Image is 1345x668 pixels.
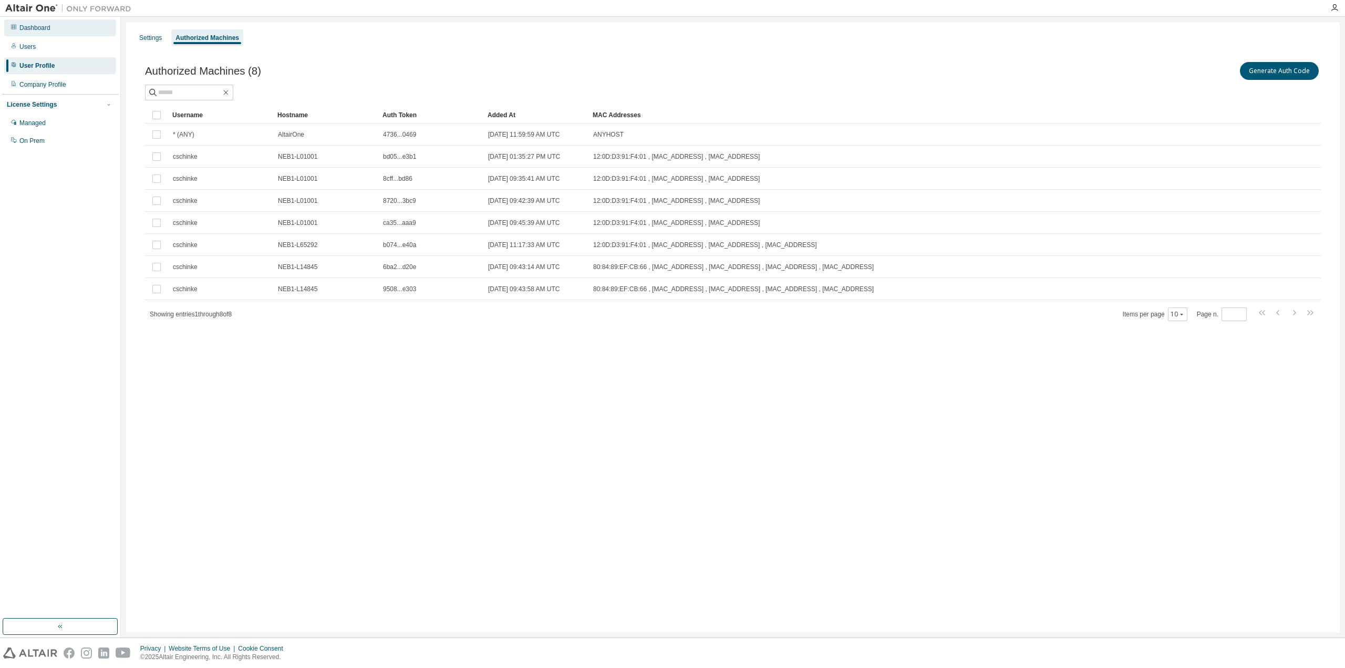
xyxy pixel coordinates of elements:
[383,152,416,161] span: bd05...e3b1
[19,61,55,70] div: User Profile
[169,644,238,653] div: Website Terms of Use
[593,130,624,139] span: ANYHOST
[278,241,317,249] span: NEB1-L65292
[7,100,57,109] div: License Settings
[488,285,560,293] span: [DATE] 09:43:58 AM UTC
[19,119,46,127] div: Managed
[98,648,109,659] img: linkedin.svg
[140,644,169,653] div: Privacy
[278,263,317,271] span: NEB1-L14845
[238,644,289,653] div: Cookie Consent
[278,285,317,293] span: NEB1-L14845
[150,311,232,318] span: Showing entries 1 through 8 of 8
[593,263,874,271] span: 80:84:89:EF:CB:66 , [MAC_ADDRESS] , [MAC_ADDRESS] , [MAC_ADDRESS] , [MAC_ADDRESS]
[173,197,198,205] span: cschinke
[593,174,760,183] span: 12:0D:D3:91:F4:01 , [MAC_ADDRESS] , [MAC_ADDRESS]
[64,648,75,659] img: facebook.svg
[383,219,416,227] span: ca35...aaa9
[593,152,760,161] span: 12:0D:D3:91:F4:01 , [MAC_ADDRESS] , [MAC_ADDRESS]
[488,241,560,249] span: [DATE] 11:17:33 AM UTC
[278,130,304,139] span: AltairOne
[173,285,198,293] span: cschinke
[81,648,92,659] img: instagram.svg
[383,174,412,183] span: 8cff...bd86
[278,174,317,183] span: NEB1-L01001
[593,107,1210,124] div: MAC Addresses
[278,219,317,227] span: NEB1-L01001
[145,65,261,77] span: Authorized Machines (8)
[1123,307,1187,321] span: Items per page
[173,174,198,183] span: cschinke
[488,130,560,139] span: [DATE] 11:59:59 AM UTC
[3,648,57,659] img: altair_logo.svg
[1197,307,1247,321] span: Page n.
[593,197,760,205] span: 12:0D:D3:91:F4:01 , [MAC_ADDRESS] , [MAC_ADDRESS]
[277,107,374,124] div: Hostname
[383,263,416,271] span: 6ba2...d20e
[383,197,416,205] span: 8720...3bc9
[488,263,560,271] span: [DATE] 09:43:14 AM UTC
[1240,62,1319,80] button: Generate Auth Code
[488,219,560,227] span: [DATE] 09:45:39 AM UTC
[5,3,137,14] img: Altair One
[173,263,198,271] span: cschinke
[173,130,194,139] span: * (ANY)
[488,197,560,205] span: [DATE] 09:42:39 AM UTC
[488,174,560,183] span: [DATE] 09:35:41 AM UTC
[19,24,50,32] div: Dashboard
[116,648,131,659] img: youtube.svg
[140,653,289,662] p: © 2025 Altair Engineering, Inc. All Rights Reserved.
[19,80,66,89] div: Company Profile
[173,241,198,249] span: cschinke
[593,219,760,227] span: 12:0D:D3:91:F4:01 , [MAC_ADDRESS] , [MAC_ADDRESS]
[593,285,874,293] span: 80:84:89:EF:CB:66 , [MAC_ADDRESS] , [MAC_ADDRESS] , [MAC_ADDRESS] , [MAC_ADDRESS]
[19,137,45,145] div: On Prem
[488,152,560,161] span: [DATE] 01:35:27 PM UTC
[1171,310,1185,318] button: 10
[173,219,198,227] span: cschinke
[278,152,317,161] span: NEB1-L01001
[383,241,416,249] span: b074...e40a
[278,197,317,205] span: NEB1-L01001
[175,34,239,42] div: Authorized Machines
[488,107,584,124] div: Added At
[382,107,479,124] div: Auth Token
[593,241,816,249] span: 12:0D:D3:91:F4:01 , [MAC_ADDRESS] , [MAC_ADDRESS] , [MAC_ADDRESS]
[19,43,36,51] div: Users
[383,285,416,293] span: 9508...e303
[173,152,198,161] span: cschinke
[383,130,416,139] span: 4736...0469
[172,107,269,124] div: Username
[139,34,162,42] div: Settings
